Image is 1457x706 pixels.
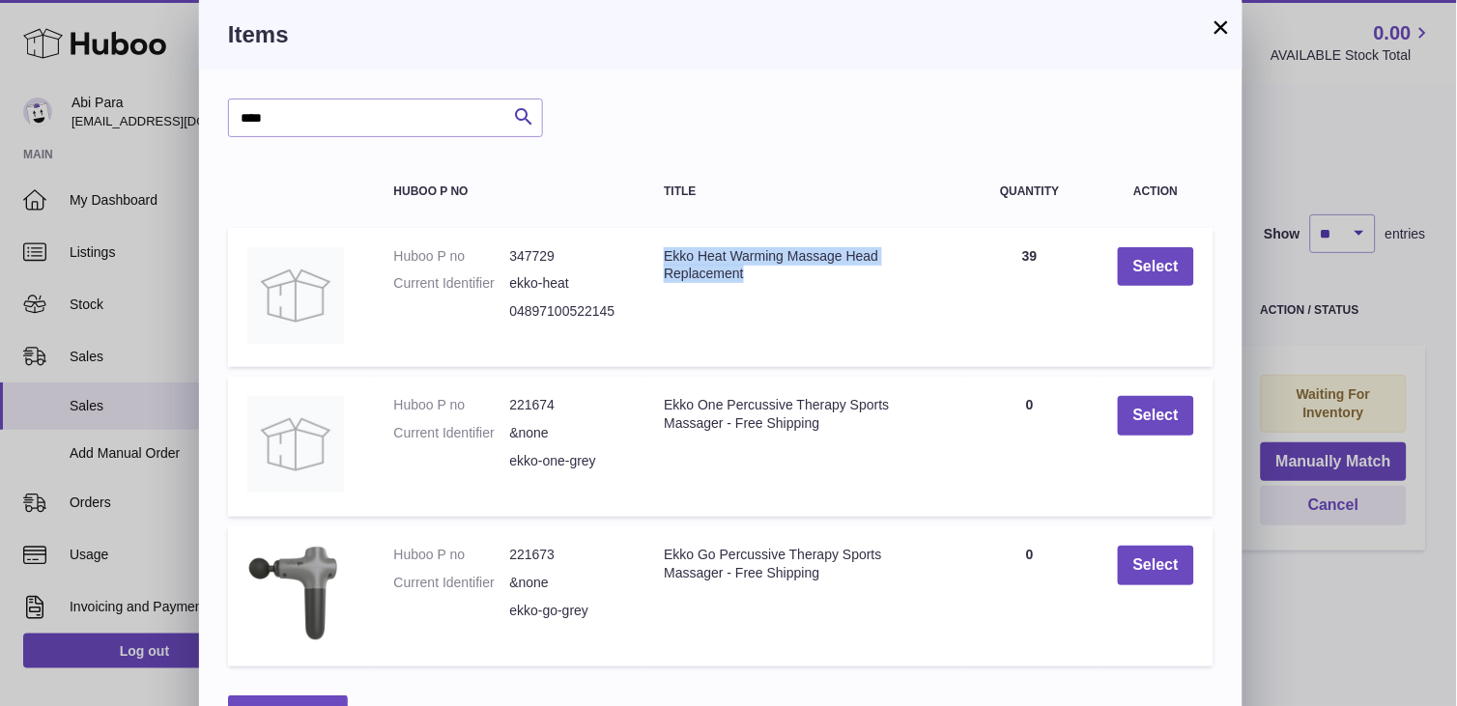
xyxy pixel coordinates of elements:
dt: Current Identifier [394,274,510,293]
img: Ekko Heat Warming Massage Head Replacement [247,247,344,344]
td: 39 [961,228,1099,368]
img: Ekko Go Percussive Therapy Sports Massager - Free Shipping [247,546,344,642]
th: Title [644,166,961,217]
dd: ekko-go-grey [509,602,625,620]
button: Select [1118,396,1194,436]
div: Ekko Heat Warming Massage Head Replacement [664,247,942,284]
dt: Huboo P no [394,247,510,266]
h3: Items [228,19,1214,50]
dt: Current Identifier [394,424,510,442]
button: × [1210,15,1233,39]
dt: Current Identifier [394,574,510,592]
dd: ekko-heat [509,274,625,293]
td: 0 [961,526,1099,666]
button: Select [1118,546,1194,585]
dd: &none [509,424,625,442]
dt: Huboo P no [394,396,510,414]
div: Ekko Go Percussive Therapy Sports Massager - Free Shipping [664,546,942,582]
td: 0 [961,377,1099,517]
dd: 347729 [509,247,625,266]
img: Ekko One Percussive Therapy Sports Massager - Free Shipping [247,396,344,493]
dt: Huboo P no [394,546,510,564]
button: Select [1118,247,1194,287]
dd: &none [509,574,625,592]
th: Quantity [961,166,1099,217]
th: Action [1099,166,1214,217]
dd: ekko-one-grey [509,452,625,470]
dd: 04897100522145 [509,302,625,321]
div: Ekko One Percussive Therapy Sports Massager - Free Shipping [664,396,942,433]
dd: 221673 [509,546,625,564]
th: Huboo P no [375,166,645,217]
dd: 221674 [509,396,625,414]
